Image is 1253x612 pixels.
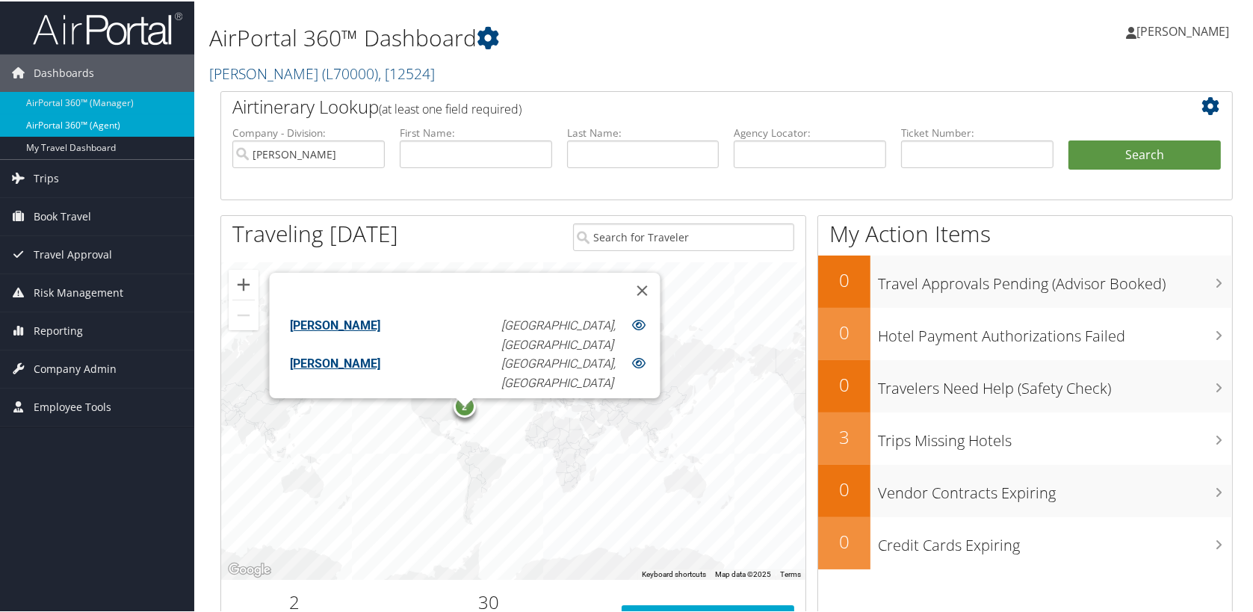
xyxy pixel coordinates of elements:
[818,254,1232,306] a: 0Travel Approvals Pending (Advisor Booked)
[818,516,1232,568] a: 0Credit Cards Expiring
[818,318,870,344] h2: 0
[34,273,123,310] span: Risk Management
[400,124,552,139] label: First Name:
[734,124,886,139] label: Agency Locator:
[901,124,1054,139] label: Ticket Number:
[878,317,1232,345] h3: Hotel Payment Authorizations Failed
[878,526,1232,554] h3: Credit Cards Expiring
[34,349,117,386] span: Company Admin
[715,569,771,577] span: Map data ©2025
[878,421,1232,450] h3: Trips Missing Hotels
[818,266,870,291] h2: 0
[378,62,435,82] span: , [ 12524 ]
[878,474,1232,502] h3: Vendor Contracts Expiring
[818,371,870,396] h2: 0
[225,559,274,578] img: Google
[573,222,794,250] input: Search for Traveler
[379,99,522,116] span: (at least one field required)
[1068,139,1221,169] button: Search
[567,124,720,139] label: Last Name:
[501,317,616,350] em: [GEOGRAPHIC_DATA], [GEOGRAPHIC_DATA]
[225,559,274,578] a: Open this area in Google Maps (opens a new window)
[290,355,380,369] a: [PERSON_NAME]
[818,306,1232,359] a: 0Hotel Payment Authorizations Failed
[878,369,1232,398] h3: Travelers Need Help (Safety Check)
[878,265,1232,293] h3: Travel Approvals Pending (Advisor Booked)
[1136,22,1229,38] span: [PERSON_NAME]
[209,62,435,82] a: [PERSON_NAME]
[818,475,870,501] h2: 0
[209,21,899,52] h1: AirPortal 360™ Dashboard
[229,268,259,298] button: Zoom in
[34,387,111,424] span: Employee Tools
[33,10,182,45] img: airportal-logo.png
[818,463,1232,516] a: 0Vendor Contracts Expiring
[1126,7,1244,52] a: [PERSON_NAME]
[322,62,378,82] span: ( L70000 )
[232,124,385,139] label: Company - Division:
[290,317,380,331] a: [PERSON_NAME]
[34,158,59,196] span: Trips
[232,93,1136,118] h2: Airtinerary Lookup
[818,528,870,553] h2: 0
[34,235,112,272] span: Travel Approval
[818,423,870,448] h2: 3
[818,359,1232,411] a: 0Travelers Need Help (Safety Check)
[642,568,706,578] button: Keyboard shortcuts
[625,271,660,307] button: Close
[818,217,1232,248] h1: My Action Items
[34,311,83,348] span: Reporting
[232,217,398,248] h1: Traveling [DATE]
[229,299,259,329] button: Zoom out
[818,411,1232,463] a: 3Trips Missing Hotels
[34,197,91,234] span: Book Travel
[34,53,94,90] span: Dashboards
[780,569,801,577] a: Terms (opens in new tab)
[454,393,476,415] div: 2
[501,355,616,389] em: [GEOGRAPHIC_DATA], [GEOGRAPHIC_DATA]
